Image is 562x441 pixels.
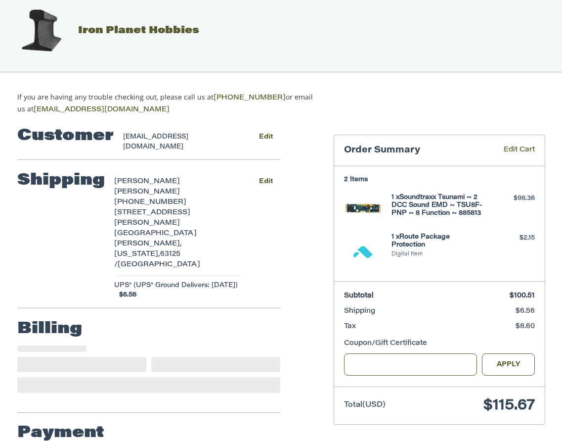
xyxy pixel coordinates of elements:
[516,323,535,330] span: $8.60
[251,174,280,189] button: Edit
[34,106,170,113] a: [EMAIL_ADDRESS][DOMAIN_NAME]
[344,339,535,349] div: Coupon/Gift Certificate
[391,194,484,218] h4: 1 x Soundtraxx Tsunami ~ 2 DCC Sound EMD ~ TSU8F-PNP ~ 8 Function ~ 885813
[114,178,180,185] span: [PERSON_NAME]
[118,261,200,268] span: [GEOGRAPHIC_DATA]
[17,92,319,115] p: If you are having any trouble checking out, please call us at or email us at
[16,6,66,55] img: Iron Planet Hobbies
[510,293,535,299] span: $100.51
[123,132,232,151] div: [EMAIL_ADDRESS][DOMAIN_NAME]
[344,323,356,330] span: Tax
[344,401,386,409] span: Total (USD)
[482,353,535,376] button: Apply
[344,176,535,184] h3: 2 Items
[114,199,186,206] span: [PHONE_NUMBER]
[17,319,82,339] h2: Billing
[114,189,180,196] span: [PERSON_NAME]
[114,230,197,247] span: [GEOGRAPHIC_DATA][PERSON_NAME],
[483,398,535,413] span: $115.67
[487,233,535,243] div: $2.15
[114,209,190,227] span: [STREET_ADDRESS][PERSON_NAME]
[479,145,535,156] a: Edit Cart
[78,26,199,36] span: Iron Planet Hobbies
[6,26,199,36] a: Iron Planet Hobbies
[344,353,477,376] input: Gift Certificate or Coupon Code
[344,293,374,299] span: Subtotal
[391,233,484,249] h4: 1 x Route Package Protection
[391,250,484,259] li: Digital Item
[114,281,238,291] span: UPS® (UPS® Ground Delivers: [DATE])
[114,251,160,258] span: [US_STATE],
[214,95,286,101] a: [PHONE_NUMBER]
[17,171,105,191] h2: Shipping
[344,308,375,315] span: Shipping
[516,308,535,315] span: $6.56
[251,130,280,144] button: Edit
[487,194,535,203] div: $98.36
[344,145,479,156] h3: Order Summary
[17,126,114,146] h2: Customer
[114,290,136,300] span: $6.56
